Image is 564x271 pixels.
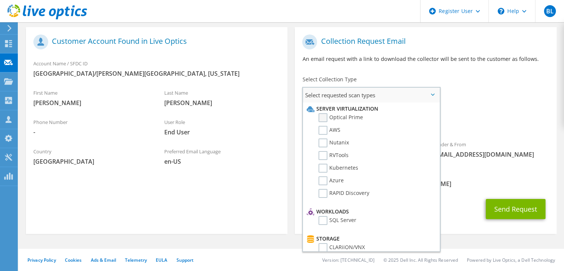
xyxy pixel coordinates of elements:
div: Preferred Email Language [157,144,288,169]
div: To [295,137,426,162]
span: [GEOGRAPHIC_DATA] [33,157,149,166]
div: User Role [157,114,288,140]
span: [PERSON_NAME] [164,99,280,107]
span: [EMAIL_ADDRESS][DOMAIN_NAME] [433,150,549,159]
a: EULA [156,257,167,263]
div: Requested Collections [295,105,556,133]
a: Ads & Email [91,257,116,263]
label: Select Collection Type [302,76,356,83]
button: Send Request [486,199,545,219]
a: Privacy Policy [27,257,56,263]
label: AWS [319,126,340,135]
label: Kubernetes [319,164,358,173]
span: en-US [164,157,280,166]
label: SQL Server [319,216,356,225]
label: RAPID Discovery [319,189,369,198]
li: Version: [TECHNICAL_ID] [322,257,375,263]
a: Support [176,257,194,263]
div: Sender & From [426,137,557,162]
h1: Customer Account Found in Live Optics [33,35,276,49]
label: Nutanix [319,138,349,147]
span: - [33,128,149,136]
li: © 2025 Dell Inc. All Rights Reserved [383,257,458,263]
span: BL [544,5,556,17]
span: Select requested scan types [303,88,439,102]
div: Last Name [157,85,288,111]
li: Powered by Live Optics, a Dell Technology [467,257,555,263]
svg: \n [498,8,504,14]
label: Optical Prime [319,113,363,122]
div: CC & Reply To [295,166,556,192]
p: An email request with a link to download the collector will be sent to the customer as follows. [302,55,549,63]
label: CLARiiON/VNX [319,243,365,252]
div: Account Name / SFDC ID [26,56,287,81]
label: Azure [319,176,344,185]
div: First Name [26,85,157,111]
span: [GEOGRAPHIC_DATA]/[PERSON_NAME][GEOGRAPHIC_DATA], [US_STATE] [33,69,280,78]
h1: Collection Request Email [302,35,545,49]
div: Country [26,144,157,169]
span: [PERSON_NAME] [33,99,149,107]
li: Server Virtualization [305,104,436,113]
li: Storage [305,234,436,243]
li: Workloads [305,207,436,216]
a: Cookies [65,257,82,263]
span: End User [164,128,280,136]
a: Telemetry [125,257,147,263]
div: Phone Number [26,114,157,140]
label: RVTools [319,151,349,160]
